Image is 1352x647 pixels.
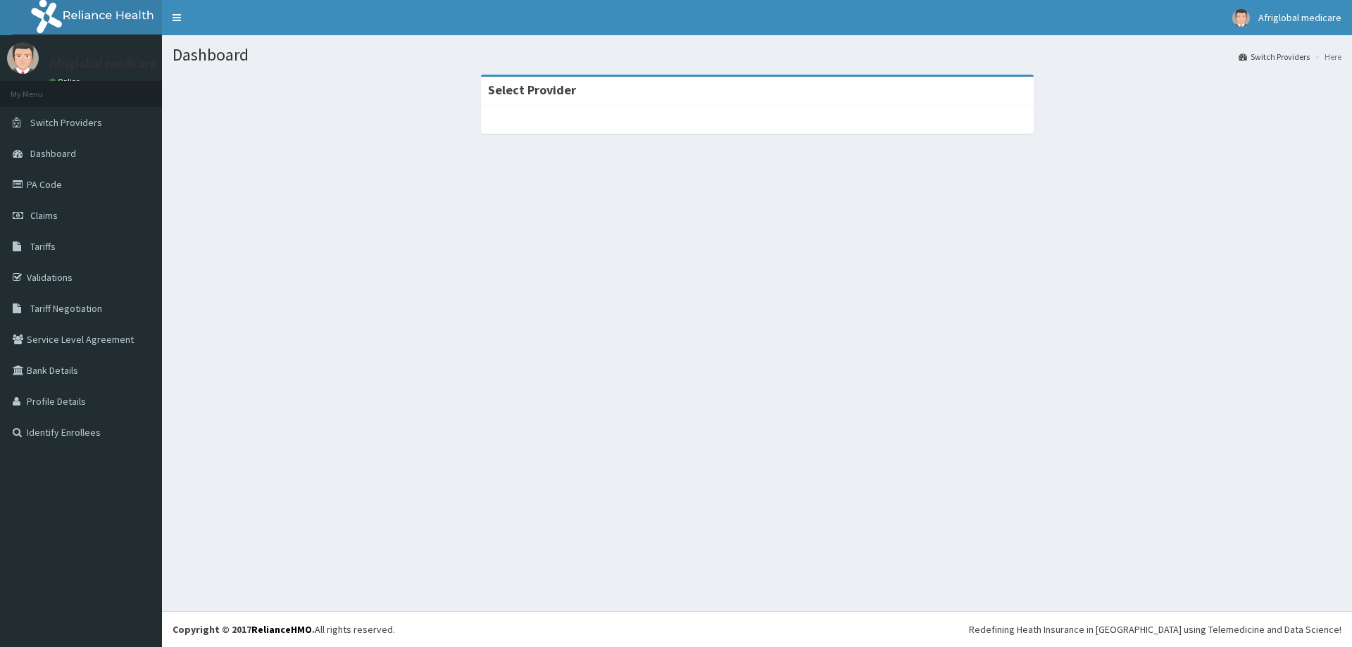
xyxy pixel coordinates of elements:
[30,240,56,253] span: Tariffs
[49,57,156,70] p: Afriglobal medicare
[1258,11,1341,24] span: Afriglobal medicare
[251,623,312,636] a: RelianceHMO
[30,302,102,315] span: Tariff Negotiation
[30,147,76,160] span: Dashboard
[49,77,83,87] a: Online
[173,623,315,636] strong: Copyright © 2017 .
[30,209,58,222] span: Claims
[969,622,1341,636] div: Redefining Heath Insurance in [GEOGRAPHIC_DATA] using Telemedicine and Data Science!
[173,46,1341,64] h1: Dashboard
[1311,51,1341,63] li: Here
[30,116,102,129] span: Switch Providers
[1232,9,1250,27] img: User Image
[1239,51,1310,63] a: Switch Providers
[162,611,1352,647] footer: All rights reserved.
[488,82,576,98] strong: Select Provider
[7,42,39,74] img: User Image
